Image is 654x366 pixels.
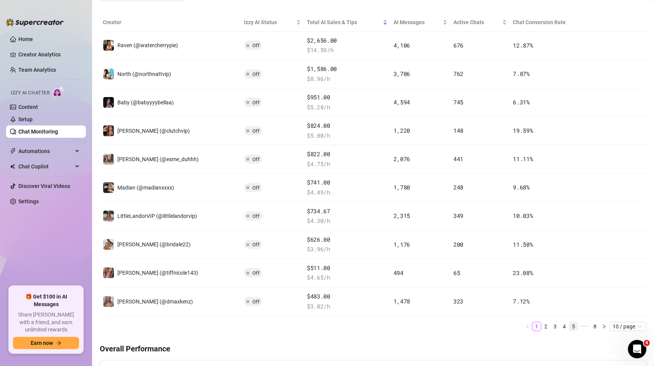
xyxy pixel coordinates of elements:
span: Earn now [31,340,53,346]
a: Discover Viral Videos [18,183,70,189]
span: $951.00 [307,93,387,102]
span: $ 5.80 /h [307,131,387,140]
span: 2,076 [394,155,410,163]
iframe: Intercom live chat [628,340,646,358]
button: Earn nowarrow-right [13,337,79,349]
span: Total AI Sales & Tips [307,18,381,26]
img: Raven (@watercherrypie) [103,40,114,51]
span: 762 [453,70,463,77]
a: Content [18,104,38,110]
span: 65 [453,269,460,277]
span: [PERSON_NAME] (@tiffnicole143) [117,270,198,276]
li: 1 [532,322,541,331]
span: 12.87 % [513,41,533,49]
span: 1,780 [394,183,410,191]
span: Off [252,270,260,276]
a: 5 [569,322,578,331]
span: North (@northnattvip) [117,71,171,77]
img: LittleLandorVIP (@littlelandorvip) [103,211,114,221]
span: AI Messages [394,18,441,26]
li: 8 [590,322,600,331]
span: Active Chats [453,18,501,26]
span: Baby (@babyyyybellaa) [117,99,174,106]
span: 494 [394,269,404,277]
span: 2,315 [394,212,410,219]
span: Off [252,128,260,134]
span: 349 [453,212,463,219]
span: 6.31 % [513,98,530,106]
li: 2 [541,322,550,331]
a: Team Analytics [18,67,56,73]
span: $ 14.59 /h [307,46,387,55]
span: 148 [453,127,463,134]
img: Chat Copilot [10,164,15,169]
span: $483.00 [307,292,387,301]
span: 23.08 % [513,269,533,277]
li: Next Page [600,322,609,331]
span: [PERSON_NAME] (@dmaxkenz) [117,298,193,305]
span: Off [252,213,260,219]
button: left [523,322,532,331]
span: 3,706 [394,70,410,77]
span: 323 [453,297,463,305]
span: Share [PERSON_NAME] with a friend, and earn unlimited rewards [13,311,79,334]
span: 11.50 % [513,241,533,248]
span: $ 3.96 /h [307,245,387,254]
span: Izzy AI Status [244,18,294,26]
span: [PERSON_NAME] (@bridale22) [117,241,191,247]
a: 2 [542,322,550,331]
span: [PERSON_NAME] (@clutchvip) [117,128,190,134]
span: Raven (@watercherrypie) [117,42,178,48]
img: AI Chatter [53,86,64,97]
span: 19.59 % [513,127,533,134]
span: 248 [453,183,463,191]
span: $ 4.65 /h [307,273,387,282]
span: Chat Copilot [18,160,73,173]
img: Brianna (@bridale22) [103,239,114,250]
span: $2,656.00 [307,36,387,45]
span: Off [252,71,260,77]
span: Off [252,299,260,305]
span: $ 4.30 /h [307,216,387,226]
span: Off [252,185,260,191]
a: 3 [551,322,559,331]
a: Setup [18,116,33,122]
li: 3 [550,322,560,331]
span: 1,220 [394,127,410,134]
span: 200 [453,241,463,248]
span: 1,176 [394,241,410,248]
a: Home [18,36,33,42]
li: 4 [560,322,569,331]
span: thunderbolt [10,148,16,154]
span: 1,478 [394,297,410,305]
span: 7.12 % [513,297,530,305]
a: Settings [18,198,39,204]
span: $ 4.49 /h [307,188,387,197]
li: Next 5 Pages [578,322,590,331]
span: $ 3.02 /h [307,302,387,311]
span: Izzy AI Chatter [11,89,49,97]
a: Creator Analytics [18,48,80,61]
span: Off [252,242,260,247]
span: $822.00 [307,150,387,159]
span: $824.00 [307,121,387,130]
a: 8 [591,322,599,331]
span: Madian (@madianxxxx) [117,185,174,191]
span: 9.68 % [513,183,530,191]
span: LittleLandorVIP (@littlelandorvip) [117,213,197,219]
a: Chat Monitoring [18,129,58,135]
span: 4,594 [394,98,410,106]
span: arrow-right [56,340,61,346]
img: Baby (@babyyyybellaa) [103,97,114,108]
img: CARMELA (@clutchvip) [103,125,114,136]
th: Izzy AI Status [241,13,303,31]
img: Madian (@madianxxxx) [103,182,114,193]
span: $ 8.96 /h [307,74,387,84]
span: $626.00 [307,235,387,244]
button: right [600,322,609,331]
span: 745 [453,98,463,106]
h4: Overall Performance [100,343,646,354]
img: Tiffany (@tiffnicole143) [103,267,114,278]
span: Off [252,157,260,162]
